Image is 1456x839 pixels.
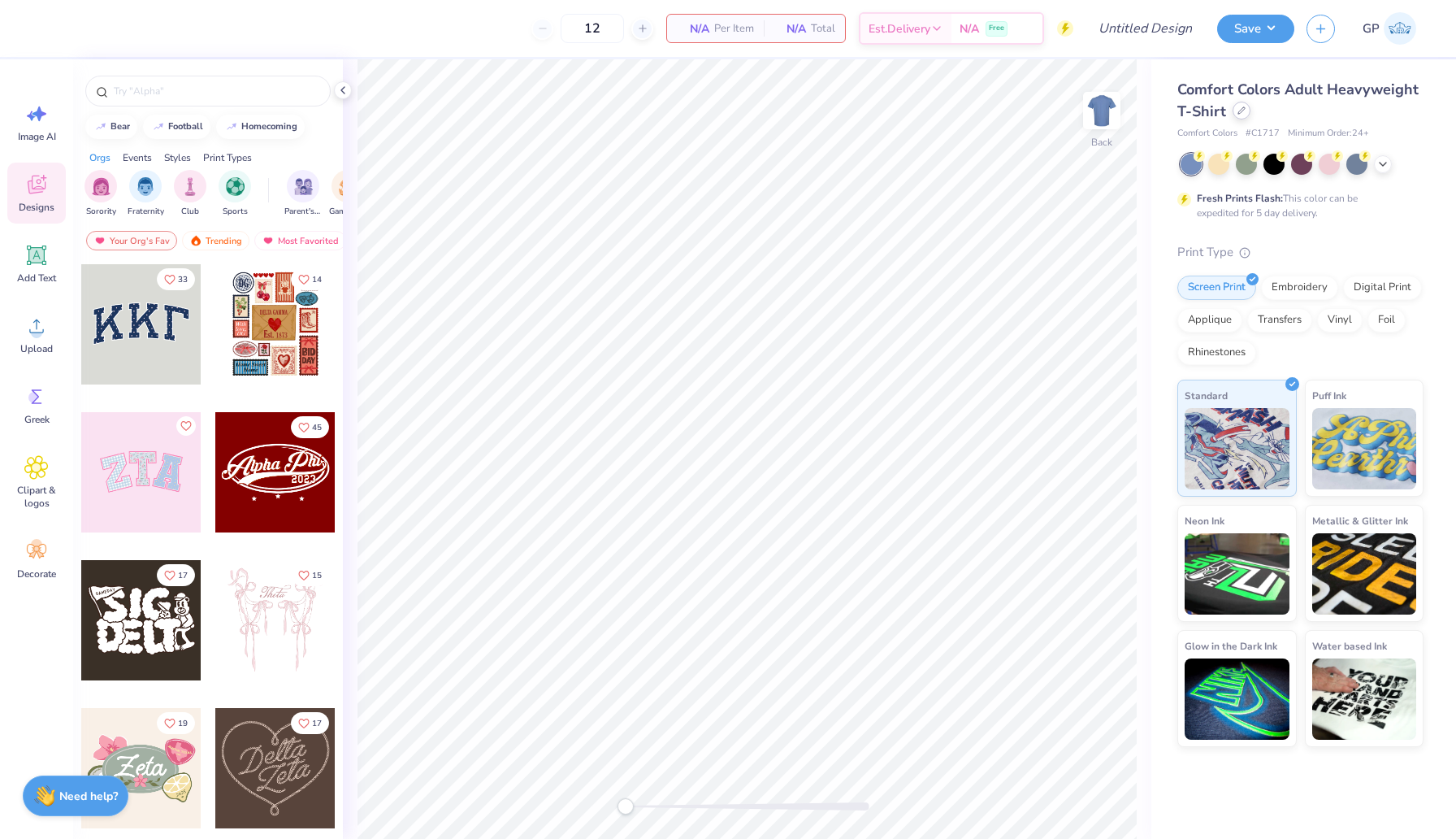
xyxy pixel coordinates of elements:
div: filter for Club [174,170,206,218]
div: filter for Fraternity [128,170,164,218]
span: Est. Delivery [869,20,930,37]
span: N/A [677,20,709,37]
img: Fraternity Image [136,177,154,196]
button: filter button [84,170,117,218]
div: filter for Sports [219,170,251,218]
span: Fraternity [128,206,164,218]
span: # C1717 [1246,127,1280,141]
img: trend_line.gif [225,122,238,132]
div: football [168,122,203,131]
div: Orgs [89,150,110,165]
span: Designs [19,201,54,214]
div: Your Org's Fav [86,231,177,250]
span: Add Text [17,272,56,285]
div: filter for Sorority [84,170,117,218]
img: Metallic & Glitter Ink [1312,533,1417,615]
div: Styles [164,150,191,165]
img: trend_line.gif [94,122,107,132]
img: trend_line.gif [152,122,165,132]
img: Neon Ink [1185,533,1289,615]
img: Sports Image [226,177,245,196]
input: – – [561,14,624,43]
strong: Fresh Prints Flash: [1197,192,1283,205]
img: most_fav.gif [93,235,106,246]
span: 15 [312,572,322,580]
img: Game Day Image [339,177,357,196]
div: Digital Print [1343,276,1422,300]
div: homecoming [241,122,297,131]
span: Glow in the Dark Ink [1185,637,1277,654]
span: GP [1363,20,1380,38]
button: Like [291,416,329,438]
span: Minimum Order: 24 + [1288,127,1369,141]
button: Like [157,268,195,290]
div: Foil [1367,308,1406,333]
span: Sports [223,206,248,218]
span: N/A [960,20,979,37]
button: Like [291,268,329,290]
span: 19 [178,719,188,728]
span: 17 [178,572,188,580]
div: Rhinestones [1177,341,1256,365]
span: Greek [24,413,50,426]
div: bear [110,122,130,131]
div: Print Types [203,150,252,165]
span: Metallic & Glitter Ink [1312,512,1408,529]
button: Save [1217,15,1294,43]
div: Vinyl [1317,308,1363,333]
span: N/A [773,20,806,37]
div: This color can be expedited for 5 day delivery. [1197,191,1397,220]
span: Parent's Weekend [284,206,322,218]
img: Back [1085,94,1118,127]
div: filter for Parent's Weekend [284,170,322,218]
span: Decorate [17,567,56,580]
span: Total [811,20,835,37]
span: Comfort Colors Adult Heavyweight T-Shirt [1177,80,1419,121]
span: Club [181,206,199,218]
button: Like [176,416,196,436]
span: Water based Ink [1312,637,1387,654]
img: Glow in the Dark Ink [1185,659,1289,740]
div: Embroidery [1261,276,1338,300]
img: trending.gif [189,235,202,246]
span: Sorority [86,206,116,218]
span: Free [989,23,1004,34]
div: Back [1091,135,1112,150]
strong: Need help? [59,789,118,804]
div: Applique [1177,308,1242,333]
img: most_fav.gif [262,235,275,246]
button: bear [85,115,137,139]
span: Standard [1185,387,1228,404]
button: Like [291,712,329,734]
button: homecoming [216,115,305,139]
div: Transfers [1247,308,1312,333]
div: Accessibility label [617,798,634,815]
button: filter button [219,170,251,218]
span: 14 [312,276,322,284]
button: Like [157,712,195,734]
img: Standard [1185,408,1289,489]
button: filter button [128,170,164,218]
button: filter button [284,170,322,218]
input: Untitled Design [1085,12,1205,45]
span: 45 [312,424,322,432]
span: 33 [178,276,188,284]
img: Parent's Weekend Image [294,177,313,196]
input: Try "Alpha" [112,83,320,99]
button: filter button [329,170,366,218]
span: Puff Ink [1312,387,1346,404]
button: football [143,115,210,139]
span: Per Item [714,20,754,37]
span: Upload [20,342,53,355]
div: Events [123,150,152,165]
button: filter button [174,170,206,218]
span: Game Day [329,206,366,218]
a: GP [1355,12,1423,45]
div: filter for Game Day [329,170,366,218]
img: Puff Ink [1312,408,1417,489]
div: Trending [182,231,249,250]
span: 17 [312,719,322,728]
button: Like [291,564,329,586]
div: Most Favorited [254,231,346,250]
span: Image AI [18,130,56,143]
